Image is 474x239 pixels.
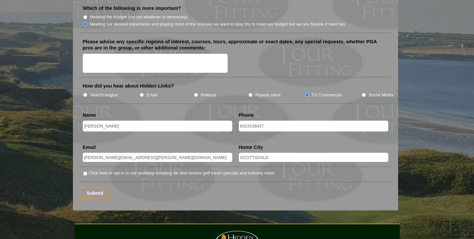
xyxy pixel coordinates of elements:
label: Search engine [90,92,118,98]
label: Meeting the budget (cut out whatever is necessary) [90,14,188,20]
label: Referral [201,92,216,98]
label: Meeting our desired experience and playing most of the courses we want to play (try to meet our b... [90,21,346,28]
label: Click here to opt-in to our quarterly emailing list and receive golf travel specials and industry... [89,170,274,176]
label: How did you hear about Hidden Links? [83,83,174,89]
label: Home City [239,144,263,150]
label: Phone [239,112,254,118]
label: Which of the following is more important? [83,5,181,11]
label: Please advise any specific regions of interest, courses, tours, approximate or exact dates, any s... [83,38,388,51]
label: Email [83,144,96,150]
label: Repeat client [255,92,281,98]
label: TV Commercial [312,92,341,98]
label: Name [83,112,96,118]
label: Email [147,92,157,98]
input: Submit [79,187,111,199]
label: Social Media [369,92,393,98]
